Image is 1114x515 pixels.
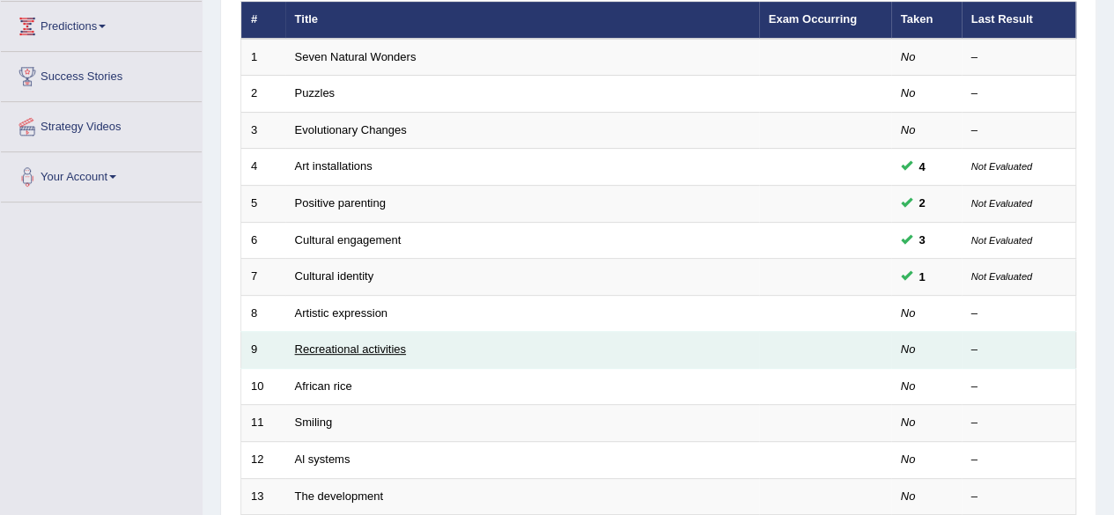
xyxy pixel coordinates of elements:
[901,452,916,466] em: No
[971,305,1066,322] div: –
[295,342,406,356] a: Recreational activities
[1,102,202,146] a: Strategy Videos
[241,2,285,39] th: #
[295,306,387,320] a: Artistic expression
[241,259,285,296] td: 7
[295,489,383,503] a: The development
[769,12,857,26] a: Exam Occurring
[901,306,916,320] em: No
[241,368,285,405] td: 10
[295,86,336,99] a: Puzzles
[912,268,933,286] span: You can still take this question
[295,196,386,210] a: Positive parenting
[295,233,402,246] a: Cultural engagement
[971,452,1066,468] div: –
[901,86,916,99] em: No
[912,231,933,249] span: You can still take this question
[241,405,285,442] td: 11
[971,85,1066,102] div: –
[241,441,285,478] td: 12
[891,2,962,39] th: Taken
[971,198,1032,209] small: Not Evaluated
[241,332,285,369] td: 9
[295,379,352,393] a: African rice
[295,50,417,63] a: Seven Natural Wonders
[1,152,202,196] a: Your Account
[241,39,285,76] td: 1
[295,159,373,173] a: Art installations
[901,342,916,356] em: No
[241,112,285,149] td: 3
[971,271,1032,282] small: Not Evaluated
[971,379,1066,395] div: –
[901,489,916,503] em: No
[971,415,1066,431] div: –
[971,235,1032,246] small: Not Evaluated
[241,76,285,113] td: 2
[241,295,285,332] td: 8
[971,342,1066,358] div: –
[241,478,285,515] td: 13
[901,50,916,63] em: No
[971,122,1066,139] div: –
[971,49,1066,66] div: –
[901,123,916,136] em: No
[962,2,1076,39] th: Last Result
[1,52,202,96] a: Success Stories
[901,416,916,429] em: No
[241,149,285,186] td: 4
[295,452,350,466] a: Al systems
[912,158,933,176] span: You can still take this question
[295,123,407,136] a: Evolutionary Changes
[912,194,933,212] span: You can still take this question
[971,489,1066,505] div: –
[295,416,333,429] a: Smiling
[285,2,759,39] th: Title
[901,379,916,393] em: No
[241,186,285,223] td: 5
[1,2,202,46] a: Predictions
[295,269,374,283] a: Cultural identity
[241,222,285,259] td: 6
[971,161,1032,172] small: Not Evaluated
